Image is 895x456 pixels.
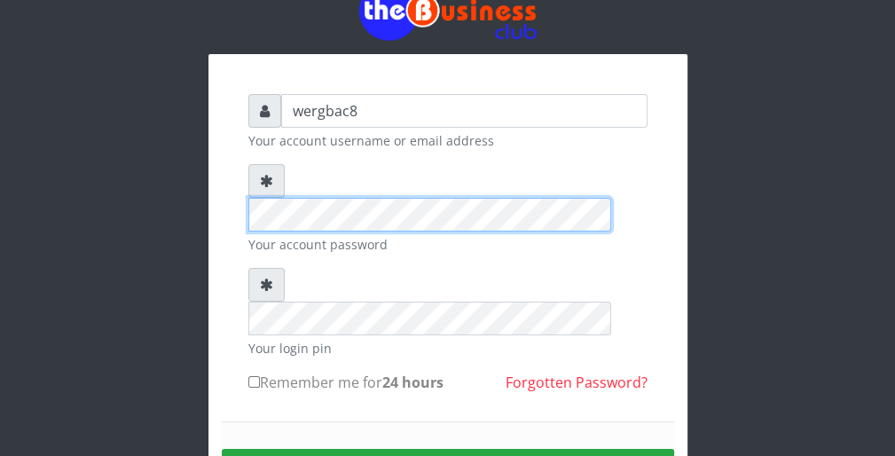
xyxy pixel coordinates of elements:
b: 24 hours [382,373,444,392]
small: Your account password [248,235,648,254]
input: Username or email address [281,94,648,128]
input: Remember me for24 hours [248,376,260,388]
label: Remember me for [248,372,444,393]
small: Your account username or email address [248,131,648,150]
a: Forgotten Password? [506,373,648,392]
small: Your login pin [248,339,648,358]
